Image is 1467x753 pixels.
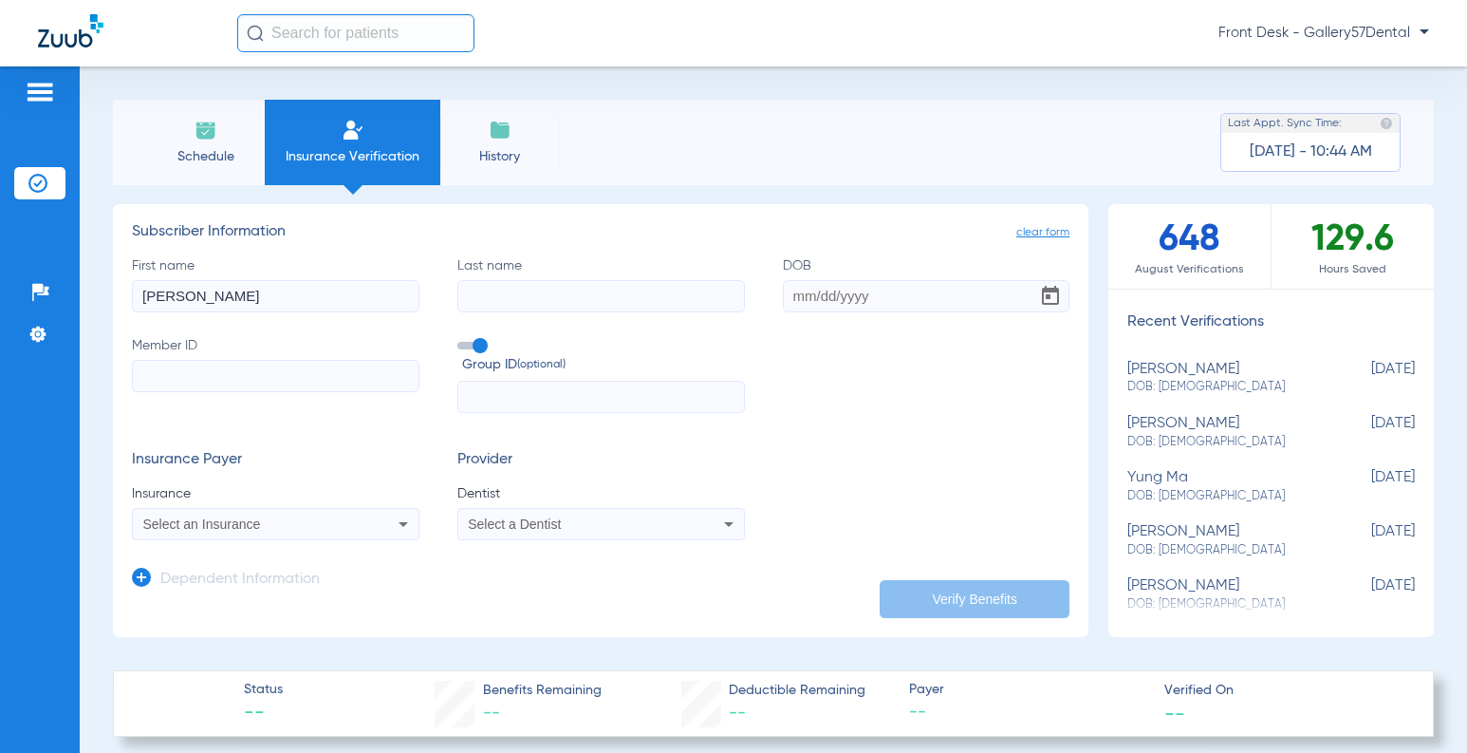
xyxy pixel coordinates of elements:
span: [DATE] [1320,469,1415,504]
input: First name [132,280,419,312]
span: -- [909,701,1147,725]
span: DOB: [DEMOGRAPHIC_DATA] [1127,434,1320,451]
label: Last name [457,256,745,312]
span: Select an Insurance [143,517,261,532]
span: [DATE] [1320,415,1415,450]
span: Payer [909,680,1147,700]
span: DOB: [DEMOGRAPHIC_DATA] [1127,542,1320,559]
span: -- [244,701,283,727]
button: Open calendar [1031,277,1069,315]
div: [PERSON_NAME] [1127,361,1320,396]
input: Search for patients [237,14,474,52]
span: -- [483,705,500,722]
input: Last name [457,280,745,312]
span: Dentist [457,484,745,503]
h3: Provider [457,451,745,470]
img: Schedule [195,119,217,141]
small: (optional) [517,355,566,375]
input: Member ID [132,360,419,392]
div: [PERSON_NAME] [1127,577,1320,612]
div: [PERSON_NAME] [1127,523,1320,558]
div: [PERSON_NAME] [1127,415,1320,450]
span: -- [1164,703,1185,723]
input: DOBOpen calendar [783,280,1070,312]
span: [DATE] - 10:44 AM [1250,142,1372,161]
span: clear form [1016,223,1069,242]
iframe: Chat Widget [1372,662,1467,753]
h3: Dependent Information [160,571,320,590]
img: Zuub Logo [38,14,103,47]
span: Benefits Remaining [483,681,602,701]
img: Manual Insurance Verification [342,119,364,141]
span: Hours Saved [1272,260,1434,279]
img: Search Icon [247,25,264,42]
span: August Verifications [1108,260,1270,279]
label: First name [132,256,419,312]
span: DOB: [DEMOGRAPHIC_DATA] [1127,379,1320,396]
span: Insurance [132,484,419,503]
span: Group ID [462,355,745,375]
span: Status [244,680,283,700]
div: 648 [1108,204,1271,289]
h3: Insurance Payer [132,451,419,470]
span: [DATE] [1320,577,1415,612]
span: Last Appt. Sync Time: [1228,114,1342,133]
label: DOB [783,256,1070,312]
span: Deductible Remaining [729,681,865,701]
span: [DATE] [1320,523,1415,558]
button: Verify Benefits [880,580,1069,618]
div: 129.6 [1272,204,1434,289]
span: -- [729,705,746,722]
span: Insurance Verification [279,147,426,166]
span: History [455,147,545,166]
img: History [489,119,511,141]
span: Front Desk - Gallery57Dental [1218,24,1429,43]
span: DOB: [DEMOGRAPHIC_DATA] [1127,488,1320,505]
h3: Subscriber Information [132,223,1069,242]
img: hamburger-icon [25,81,55,104]
span: Schedule [160,147,251,166]
img: last sync help info [1380,117,1393,130]
span: [DATE] [1320,361,1415,396]
label: Member ID [132,336,419,414]
h3: Recent Verifications [1108,313,1434,332]
div: yung ma [1127,469,1320,504]
span: Select a Dentist [468,517,561,532]
span: Verified On [1164,681,1402,701]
